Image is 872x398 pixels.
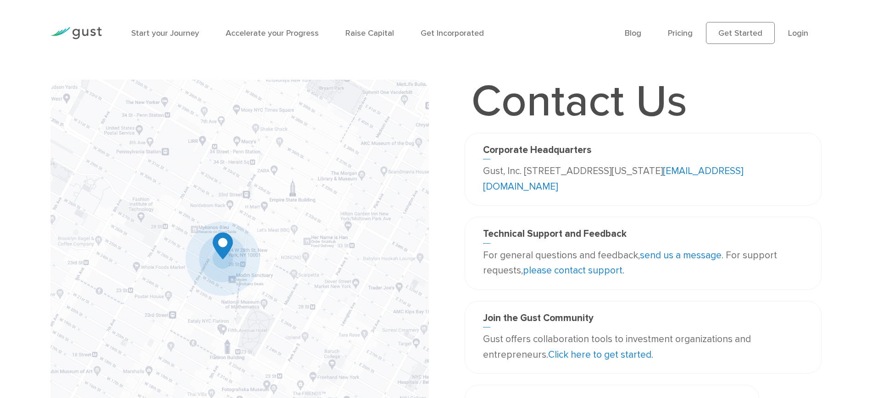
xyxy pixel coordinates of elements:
[345,28,394,38] a: Raise Capital
[523,265,622,276] a: please contact support
[706,22,775,44] a: Get Started
[788,28,808,38] a: Login
[483,228,803,243] h3: Technical Support and Feedback
[640,250,722,261] a: send us a message
[421,28,484,38] a: Get Incorporated
[131,28,199,38] a: Start your Journey
[465,80,694,124] h1: Contact Us
[483,165,743,192] a: [EMAIL_ADDRESS][DOMAIN_NAME]
[548,349,651,360] a: Click here to get started
[668,28,693,38] a: Pricing
[625,28,641,38] a: Blog
[483,312,803,327] h3: Join the Gust Community
[483,248,803,278] p: For general questions and feedback, . For support requests, .
[226,28,319,38] a: Accelerate your Progress
[50,27,102,39] img: Gust Logo
[483,164,803,194] p: Gust, Inc. [STREET_ADDRESS][US_STATE]
[483,332,803,362] p: Gust offers collaboration tools to investment organizations and entrepreneurs. .
[483,144,803,159] h3: Corporate Headquarters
